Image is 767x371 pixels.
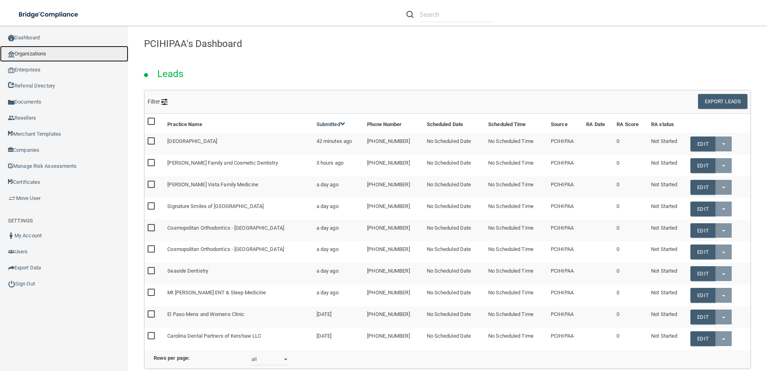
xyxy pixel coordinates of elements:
[8,216,33,226] label: SETTINGS
[548,133,583,155] td: PCIHIPAA
[8,99,14,106] img: icon-documents.8dae5593.png
[690,202,715,216] a: Edit
[690,223,715,238] a: Edit
[548,285,583,306] td: PCIHIPAA
[648,285,687,306] td: Not Started
[424,176,485,198] td: No Scheduled Date
[583,114,613,133] th: RA Date
[690,266,715,281] a: Edit
[8,249,14,255] img: icon-users.e205127d.png
[164,263,313,285] td: Seaside Dentistry
[613,306,648,328] td: 0
[613,263,648,285] td: 0
[424,198,485,220] td: No Scheduled Date
[485,241,548,263] td: No Scheduled Time
[364,198,423,220] td: [PHONE_NUMBER]
[548,241,583,263] td: PCIHIPAA
[364,285,423,306] td: [PHONE_NUMBER]
[628,314,757,346] iframe: Drift Widget Chat Controller
[161,99,168,105] img: icon-filter@2x.21656d0b.png
[164,241,313,263] td: Cosmopolitan Orthodontics - [GEOGRAPHIC_DATA]
[424,133,485,155] td: No Scheduled Date
[485,285,548,306] td: No Scheduled Time
[485,263,548,285] td: No Scheduled Time
[313,306,364,328] td: [DATE]
[690,245,715,259] a: Edit
[364,133,423,155] td: [PHONE_NUMBER]
[8,51,14,57] img: organization-icon.f8decf85.png
[8,35,14,41] img: ic_dashboard_dark.d01f4a41.png
[164,198,313,220] td: Signature Smiles of [GEOGRAPHIC_DATA]
[548,114,583,133] th: Source
[144,39,751,49] h4: PCIHIPAA's Dashboard
[548,176,583,198] td: PCIHIPAA
[164,133,313,155] td: [GEOGRAPHIC_DATA]
[8,232,14,239] img: ic_user_dark.df1a06c3.png
[364,155,423,176] td: [PHONE_NUMBER]
[690,158,715,173] a: Edit
[164,220,313,241] td: Cosmopolitan Orthodontics - [GEOGRAPHIC_DATA]
[164,285,313,306] td: Mt [PERSON_NAME] ENT & Sleep Medicine
[698,94,747,109] button: Export Leads
[648,198,687,220] td: Not Started
[485,114,548,133] th: Scheduled Time
[424,155,485,176] td: No Scheduled Date
[485,306,548,328] td: No Scheduled Time
[313,220,364,241] td: a day ago
[313,155,364,176] td: 3 hours ago
[364,263,423,285] td: [PHONE_NUMBER]
[364,220,423,241] td: [PHONE_NUMBER]
[690,180,715,195] a: Edit
[548,263,583,285] td: PCIHIPAA
[690,137,715,151] a: Edit
[313,198,364,220] td: a day ago
[420,7,493,22] input: Search
[149,63,192,85] h2: Leads
[613,133,648,155] td: 0
[164,114,313,133] th: Practice Name
[424,328,485,349] td: No Scheduled Date
[648,114,687,133] th: RA status
[164,155,313,176] td: [PERSON_NAME] Family and Cosmetic Dentistry
[648,133,687,155] td: Not Started
[424,220,485,241] td: No Scheduled Date
[613,328,648,349] td: 0
[648,176,687,198] td: Not Started
[424,114,485,133] th: Scheduled Date
[648,263,687,285] td: Not Started
[613,114,648,133] th: RA Score
[8,115,14,121] img: ic_reseller.de258add.png
[313,328,364,349] td: [DATE]
[317,121,345,127] a: Submitted
[648,241,687,263] td: Not Started
[424,241,485,263] td: No Scheduled Date
[485,198,548,220] td: No Scheduled Time
[364,241,423,263] td: [PHONE_NUMBER]
[548,306,583,328] td: PCIHIPAA
[8,67,14,73] img: enterprise.0d942306.png
[148,98,168,105] span: Filter
[548,328,583,349] td: PCIHIPAA
[364,328,423,349] td: [PHONE_NUMBER]
[424,263,485,285] td: No Scheduled Date
[313,285,364,306] td: a day ago
[164,328,313,349] td: Carolina Dental Partners of Kershaw LLC
[313,133,364,155] td: 42 minutes ago
[485,220,548,241] td: No Scheduled Time
[313,241,364,263] td: a day ago
[8,265,14,271] img: icon-export.b9366987.png
[364,306,423,328] td: [PHONE_NUMBER]
[8,194,16,202] img: briefcase.64adab9b.png
[648,220,687,241] td: Not Started
[424,285,485,306] td: No Scheduled Date
[613,176,648,198] td: 0
[164,306,313,328] td: El Paso Mens and Womens Clinic
[313,263,364,285] td: a day ago
[164,176,313,198] td: [PERSON_NAME] Vista Family Medicine
[313,176,364,198] td: a day ago
[648,306,687,328] td: Not Started
[485,133,548,155] td: No Scheduled Time
[485,176,548,198] td: No Scheduled Time
[12,6,86,23] img: bridge_compliance_login_screen.278c3ca4.svg
[613,220,648,241] td: 0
